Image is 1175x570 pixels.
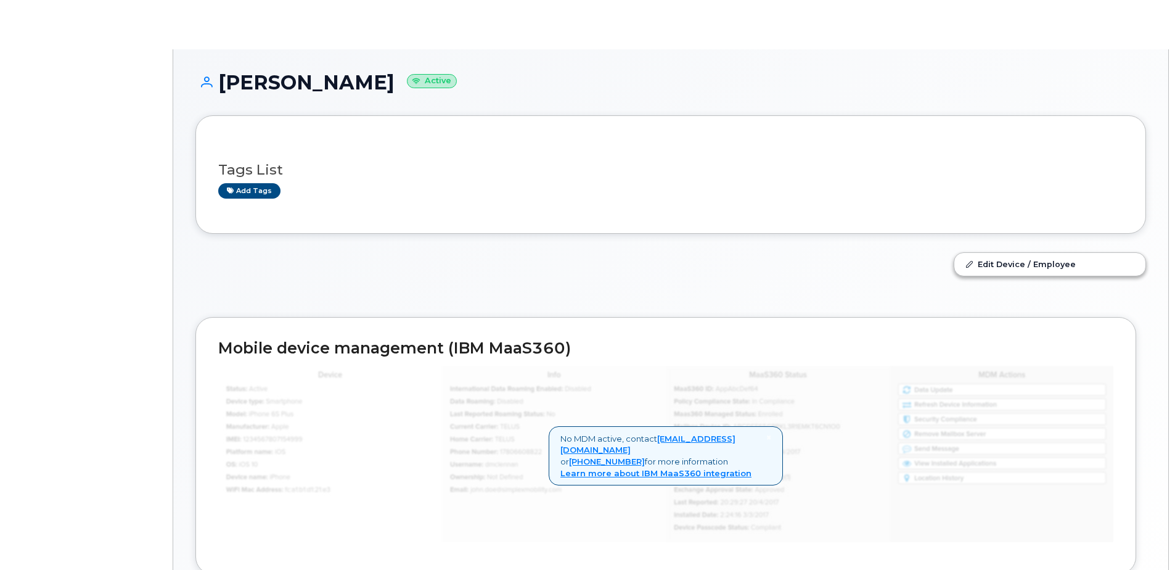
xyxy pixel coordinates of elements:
[549,426,783,485] div: No MDM active, contact or for more information
[195,72,1146,93] h1: [PERSON_NAME]
[218,162,1123,178] h3: Tags List
[569,456,645,466] a: [PHONE_NUMBER]
[954,253,1145,275] a: Edit Device / Employee
[766,432,771,443] span: ×
[560,468,751,478] a: Learn more about IBM MaaS360 integration
[218,340,1113,357] h2: Mobile device management (IBM MaaS360)
[218,366,1113,542] img: mdm_maas360_data_lg-147edf4ce5891b6e296acbe60ee4acd306360f73f278574cfef86ac192ea0250.jpg
[407,74,457,88] small: Active
[766,433,771,442] a: Close
[218,183,280,199] a: Add tags
[560,434,735,455] a: [EMAIL_ADDRESS][DOMAIN_NAME]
